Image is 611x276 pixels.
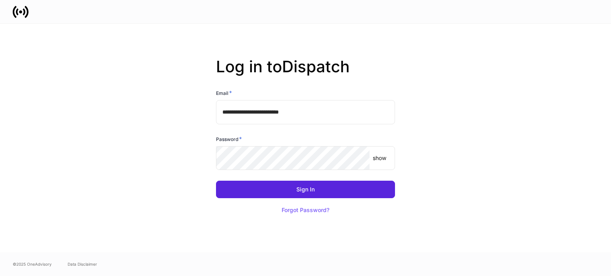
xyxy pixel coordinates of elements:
[216,181,395,198] button: Sign In
[13,261,52,267] span: © 2025 OneAdvisory
[282,207,329,213] div: Forgot Password?
[296,187,315,192] div: Sign In
[216,135,242,143] h6: Password
[216,89,232,97] h6: Email
[68,261,97,267] a: Data Disclaimer
[373,154,386,162] p: show
[216,57,395,89] h2: Log in to Dispatch
[272,201,339,219] button: Forgot Password?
